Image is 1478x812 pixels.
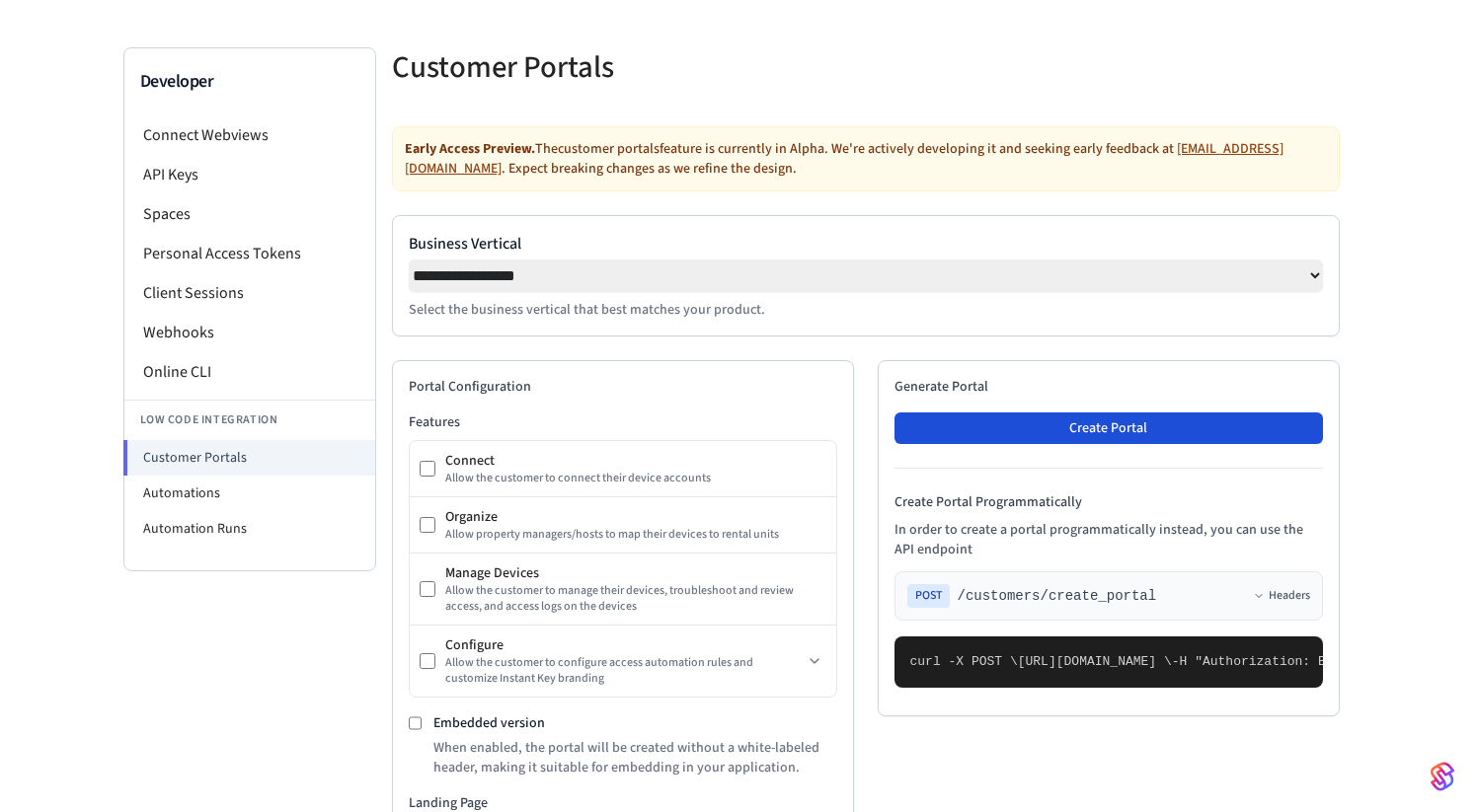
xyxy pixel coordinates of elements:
div: Allow the customer to configure access automation rules and customize Instant Key branding [445,655,803,687]
label: Embedded version [433,713,545,733]
div: The customer portals feature is currently in Alpha. We're actively developing it and seeking earl... [392,126,1340,191]
a: [EMAIL_ADDRESS][DOMAIN_NAME] [405,139,1284,179]
li: Personal Access Tokens [124,234,375,273]
div: Manage Devices [445,563,826,583]
strong: Early Access Preview. [405,139,535,159]
li: Connect Webviews [124,115,375,155]
li: Automation Runs [124,511,375,547]
li: Spaces [124,194,375,234]
li: Customer Portals [123,440,375,476]
label: Business Vertical [409,232,1323,256]
li: Client Sessions [124,273,375,313]
div: Configure [445,635,803,655]
div: Allow the customer to connect their device accounts [445,471,826,486]
li: Low Code Integration [124,400,375,440]
button: Headers [1253,588,1310,604]
h2: Generate Portal [895,377,1323,397]
p: When enabled, the portal will be created without a white-labeled header, making it suitable for e... [433,738,837,777]
button: Create Portal [895,412,1323,444]
h3: Features [409,412,837,432]
li: Online CLI [124,352,375,392]
p: Select the business vertical that best matches your product. [409,300,1323,320]
span: curl -X POST \ [910,654,1018,669]
div: Allow the customer to manage their devices, troubleshoot and review access, and access logs on th... [445,583,826,615]
h5: Customer Portals [392,47,854,88]
span: [URL][DOMAIN_NAME] \ [1018,654,1172,669]
div: Connect [445,451,826,471]
h4: Create Portal Programmatically [895,492,1323,512]
li: API Keys [124,155,375,194]
h3: Developer [140,68,359,96]
p: In order to create a portal programmatically instead, you can use the API endpoint [895,520,1323,559]
img: SeamLogoGradient.69752ec5.svg [1431,761,1454,792]
h2: Portal Configuration [409,377,837,397]
span: /customers/create_portal [958,586,1157,606]
li: Webhooks [124,313,375,352]
span: POST [907,584,950,608]
li: Automations [124,476,375,511]
div: Allow property managers/hosts to map their devices to rental units [445,527,826,543]
div: Organize [445,507,826,527]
